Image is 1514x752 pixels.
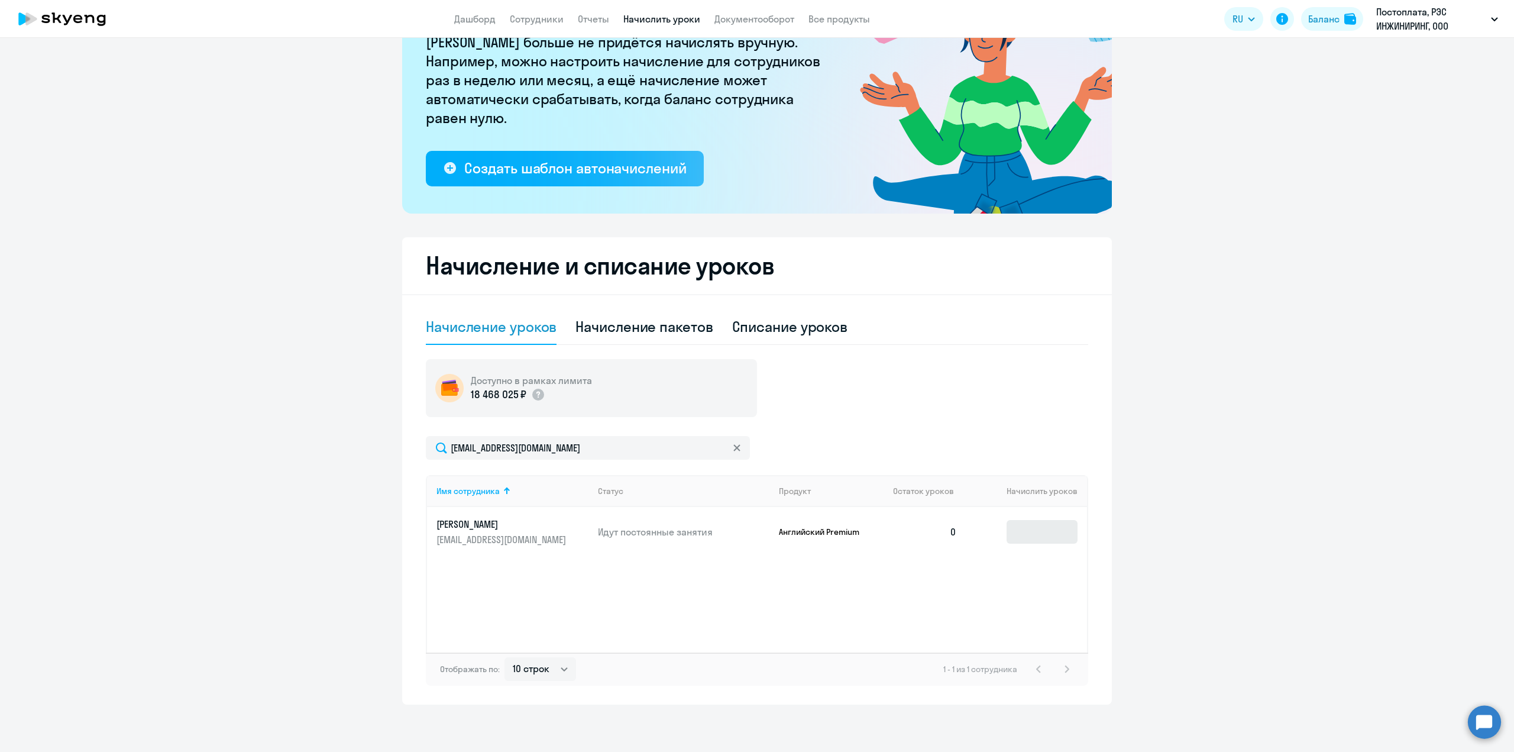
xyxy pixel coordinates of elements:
[779,527,868,537] p: Английский Premium
[1301,7,1363,31] button: Балансbalance
[510,13,564,25] a: Сотрудники
[426,33,828,127] p: [PERSON_NAME] больше не придётся начислять вручную. Например, можно настроить начисление для сотр...
[1224,7,1263,31] button: RU
[436,486,588,496] div: Имя сотрудника
[1344,13,1356,25] img: balance
[598,486,623,496] div: Статус
[966,475,1087,507] th: Начислить уроков
[471,374,592,387] h5: Доступно в рамках лимита
[779,486,811,496] div: Продукт
[598,486,769,496] div: Статус
[426,151,704,186] button: Создать шаблон автоначислений
[440,664,500,674] span: Отображать по:
[426,436,750,460] input: Поиск по имени, email, продукту или статусу
[1308,12,1340,26] div: Баланс
[436,518,569,531] p: [PERSON_NAME]
[1232,12,1243,26] span: RU
[893,486,954,496] span: Остаток уроков
[1376,5,1486,33] p: Постоплата, РЭС ИНЖИНИРИНГ, ООО
[714,13,794,25] a: Документооборот
[732,317,848,336] div: Списание уроков
[436,533,569,546] p: [EMAIL_ADDRESS][DOMAIN_NAME]
[464,159,686,177] div: Создать шаблон автоначислений
[598,525,769,538] p: Идут постоянные занятия
[575,317,713,336] div: Начисление пакетов
[623,13,700,25] a: Начислить уроки
[884,507,966,557] td: 0
[426,317,557,336] div: Начисление уроков
[454,13,496,25] a: Дашборд
[436,518,588,546] a: [PERSON_NAME][EMAIL_ADDRESS][DOMAIN_NAME]
[435,374,464,402] img: wallet-circle.png
[808,13,870,25] a: Все продукты
[578,13,609,25] a: Отчеты
[1370,5,1504,33] button: Постоплата, РЭС ИНЖИНИРИНГ, ООО
[426,251,1088,280] h2: Начисление и списание уроков
[943,664,1017,674] span: 1 - 1 из 1 сотрудника
[893,486,966,496] div: Остаток уроков
[779,486,884,496] div: Продукт
[436,486,500,496] div: Имя сотрудника
[471,387,526,402] p: 18 468 025 ₽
